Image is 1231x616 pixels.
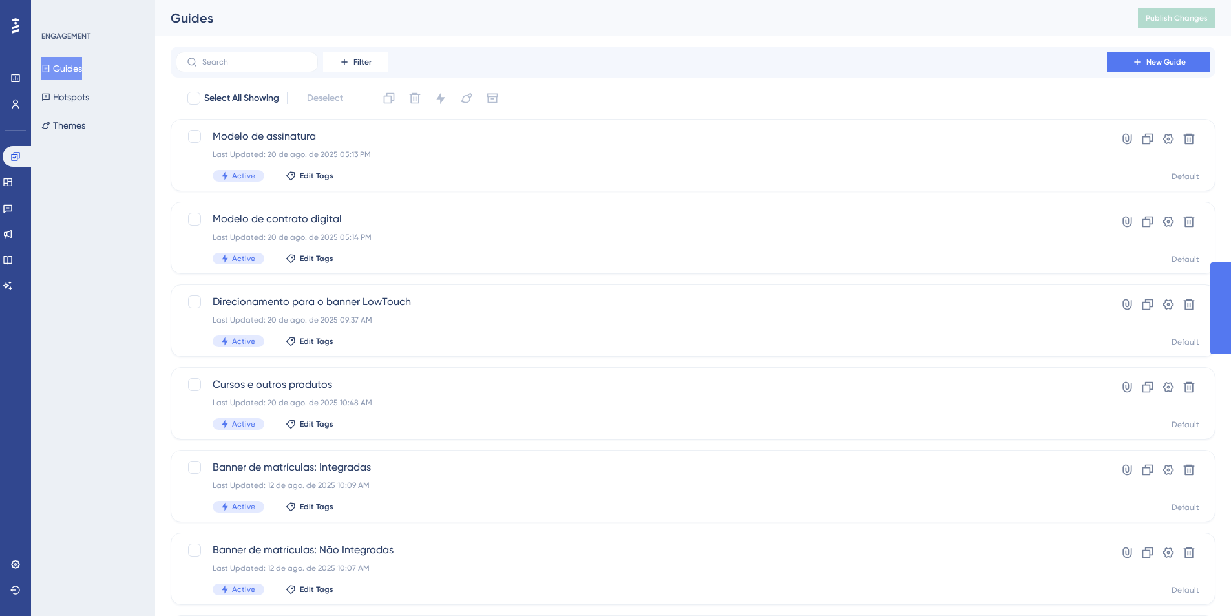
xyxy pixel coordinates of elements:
[213,294,1070,310] span: Direcionamento para o banner LowTouch
[286,502,333,512] button: Edit Tags
[353,57,372,67] span: Filter
[41,85,89,109] button: Hotspots
[286,253,333,264] button: Edit Tags
[232,584,255,595] span: Active
[300,502,333,512] span: Edit Tags
[286,336,333,346] button: Edit Tags
[213,232,1070,242] div: Last Updated: 20 de ago. de 2025 05:14 PM
[202,58,307,67] input: Search
[286,171,333,181] button: Edit Tags
[295,87,355,110] button: Deselect
[204,90,279,106] span: Select All Showing
[41,114,85,137] button: Themes
[300,253,333,264] span: Edit Tags
[41,31,90,41] div: ENGAGEMENT
[171,9,1106,27] div: Guides
[286,584,333,595] button: Edit Tags
[1172,502,1199,513] div: Default
[286,419,333,429] button: Edit Tags
[232,336,255,346] span: Active
[300,419,333,429] span: Edit Tags
[213,460,1070,475] span: Banner de matrículas: Integradas
[213,129,1070,144] span: Modelo de assinatura
[213,563,1070,573] div: Last Updated: 12 de ago. de 2025 10:07 AM
[41,57,82,80] button: Guides
[232,171,255,181] span: Active
[213,398,1070,408] div: Last Updated: 20 de ago. de 2025 10:48 AM
[213,480,1070,491] div: Last Updated: 12 de ago. de 2025 10:09 AM
[1172,337,1199,347] div: Default
[323,52,388,72] button: Filter
[300,584,333,595] span: Edit Tags
[1172,254,1199,264] div: Default
[232,253,255,264] span: Active
[1138,8,1215,28] button: Publish Changes
[213,149,1070,160] div: Last Updated: 20 de ago. de 2025 05:13 PM
[1146,13,1208,23] span: Publish Changes
[213,542,1070,558] span: Banner de matrículas: Não Integradas
[300,171,333,181] span: Edit Tags
[300,336,333,346] span: Edit Tags
[1172,420,1199,430] div: Default
[232,502,255,512] span: Active
[1172,171,1199,182] div: Default
[213,315,1070,325] div: Last Updated: 20 de ago. de 2025 09:37 AM
[307,90,343,106] span: Deselect
[1172,585,1199,595] div: Default
[213,211,1070,227] span: Modelo de contrato digital
[1146,57,1186,67] span: New Guide
[1107,52,1210,72] button: New Guide
[213,377,1070,392] span: Cursos e outros produtos
[1177,565,1215,604] iframe: UserGuiding AI Assistant Launcher
[232,419,255,429] span: Active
